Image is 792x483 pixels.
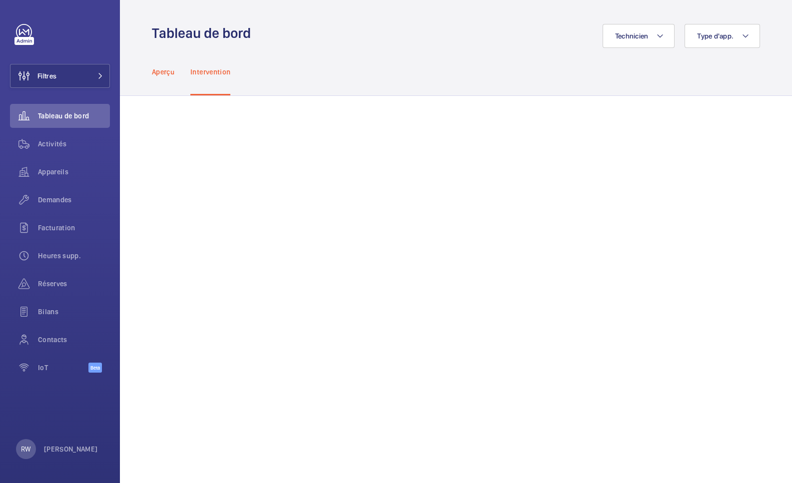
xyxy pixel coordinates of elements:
span: Activités [38,139,110,149]
span: Beta [88,363,102,373]
button: Filtres [10,64,110,88]
p: Aperçu [152,67,174,77]
h1: Tableau de bord [152,24,257,42]
p: RW [21,444,30,454]
button: Technicien [603,24,675,48]
span: Contacts [38,335,110,345]
span: IoT [38,363,88,373]
span: Heures supp. [38,251,110,261]
button: Type d'app. [685,24,760,48]
span: Bilans [38,307,110,317]
span: Technicien [615,32,649,40]
p: Intervention [190,67,230,77]
span: Demandes [38,195,110,205]
span: Appareils [38,167,110,177]
span: Type d'app. [697,32,734,40]
p: [PERSON_NAME] [44,444,98,454]
span: Réserves [38,279,110,289]
span: Tableau de bord [38,111,110,121]
span: Facturation [38,223,110,233]
span: Filtres [37,71,56,81]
